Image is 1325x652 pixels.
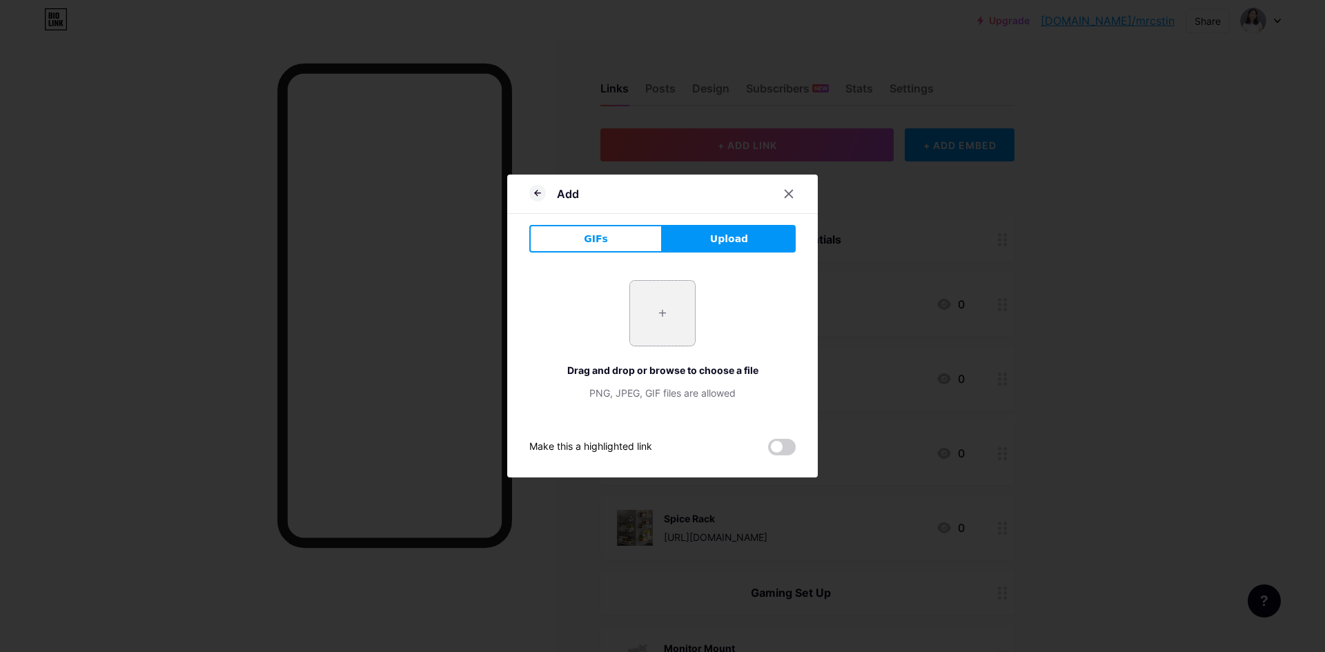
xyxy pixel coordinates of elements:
[662,225,796,253] button: Upload
[710,232,748,246] span: Upload
[529,439,652,455] div: Make this a highlighted link
[529,386,796,400] div: PNG, JPEG, GIF files are allowed
[529,363,796,377] div: Drag and drop or browse to choose a file
[584,232,608,246] span: GIFs
[557,186,579,202] div: Add
[529,225,662,253] button: GIFs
